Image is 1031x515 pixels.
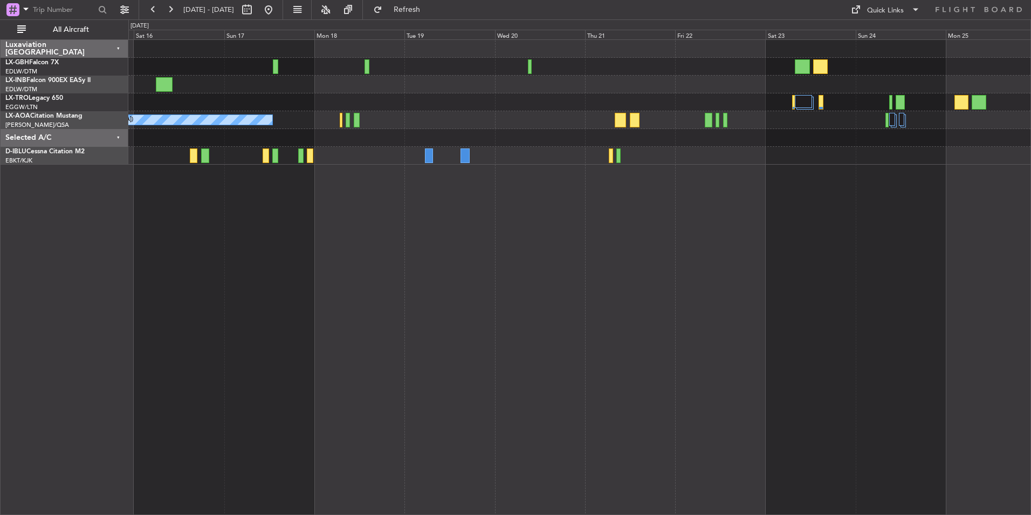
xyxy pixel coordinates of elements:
div: [DATE] [130,22,149,31]
a: EDLW/DTM [5,67,37,76]
a: [PERSON_NAME]/QSA [5,121,69,129]
span: LX-AOA [5,113,30,119]
div: Tue 19 [404,30,494,39]
a: LX-TROLegacy 650 [5,95,63,101]
div: Wed 20 [495,30,585,39]
span: D-IBLU [5,148,26,155]
a: EGGW/LTN [5,103,38,111]
a: EBKT/KJK [5,157,32,165]
div: Fri 22 [675,30,765,39]
div: Thu 21 [585,30,675,39]
input: Trip Number [33,2,95,18]
div: Sun 24 [856,30,946,39]
div: Sat 16 [134,30,224,39]
button: Quick Links [846,1,925,18]
span: All Aircraft [28,26,114,33]
div: Mon 18 [314,30,404,39]
a: LX-AOACitation Mustang [5,113,83,119]
span: LX-TRO [5,95,29,101]
div: Quick Links [867,5,904,16]
a: D-IBLUCessna Citation M2 [5,148,85,155]
span: Refresh [384,6,430,13]
span: LX-GBH [5,59,29,66]
button: All Aircraft [12,21,117,38]
span: [DATE] - [DATE] [183,5,234,15]
button: Refresh [368,1,433,18]
div: Sun 17 [224,30,314,39]
a: EDLW/DTM [5,85,37,93]
a: LX-INBFalcon 900EX EASy II [5,77,91,84]
a: LX-GBHFalcon 7X [5,59,59,66]
span: LX-INB [5,77,26,84]
div: Sat 23 [766,30,856,39]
